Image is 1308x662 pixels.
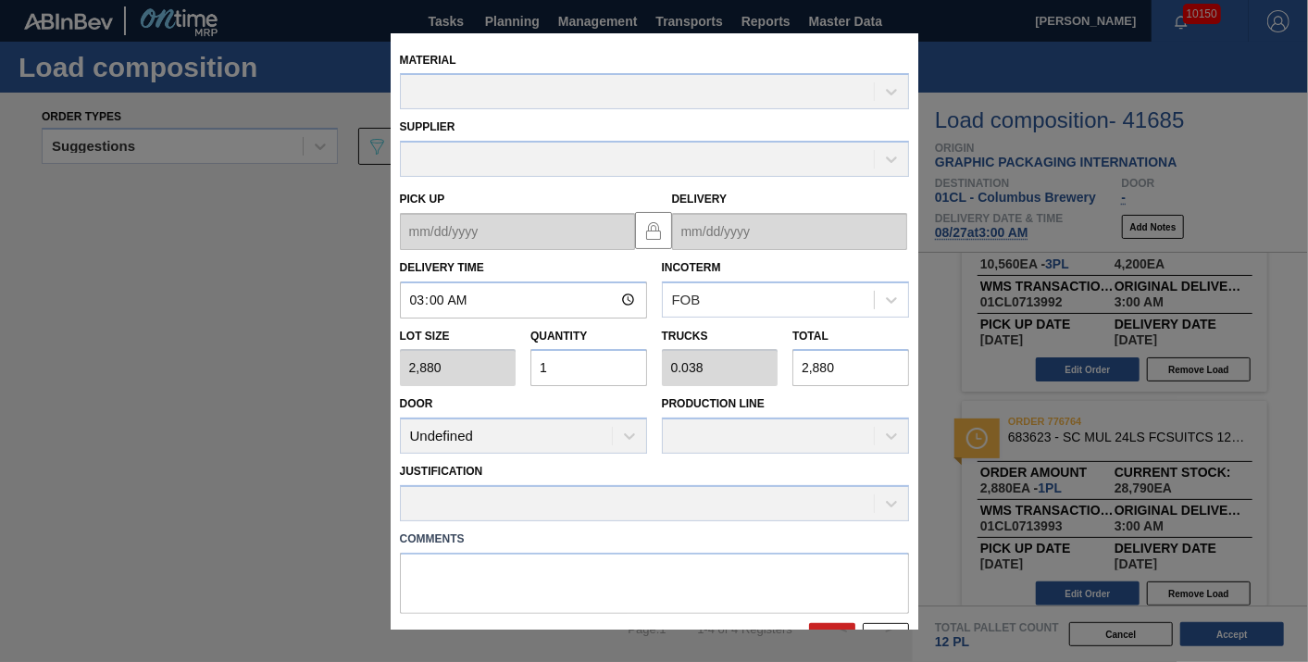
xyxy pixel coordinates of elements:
div: FOB [672,292,701,307]
button: locked [635,212,672,249]
div: Edit Order [863,623,909,660]
label: Incoterm [662,261,721,274]
input: mm/dd/yyyy [400,213,635,250]
label: Total [792,330,828,343]
label: Delivery Time [400,255,647,281]
img: locked [642,219,665,242]
label: Material [400,54,456,67]
label: Supplier [400,121,455,134]
label: Door [400,398,433,411]
label: Justification [400,466,483,479]
label: Pick up [400,193,445,206]
div: Delete Order [809,623,855,660]
label: Quantity [530,330,587,343]
label: Lot size [400,323,517,350]
label: Comments [400,526,909,553]
input: mm/dd/yyyy [672,213,907,250]
label: Trucks [662,330,708,343]
label: Delivery [672,193,728,206]
label: Production Line [662,398,765,411]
